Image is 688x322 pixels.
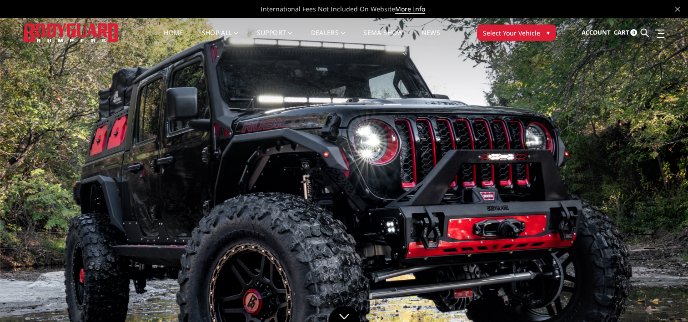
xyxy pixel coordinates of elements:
[643,278,688,322] iframe: Chat Widget
[646,206,655,220] button: 3 of 5
[646,191,655,206] button: 2 of 5
[257,30,293,47] a: Support
[328,306,360,322] a: Click to Down
[630,29,637,36] span: 0
[395,5,425,14] a: More Info
[421,30,440,47] a: News
[164,30,183,47] a: Home
[613,28,629,36] span: Cart
[646,176,655,191] button: 1 of 5
[581,28,610,36] span: Account
[311,30,346,47] a: Dealers
[477,25,556,41] button: Select Your Vehicle
[363,30,403,47] a: SEMA Show
[646,235,655,249] button: 5 of 5
[547,28,550,37] span: ▾
[202,30,239,47] a: shop all
[581,20,610,45] a: Account
[613,20,637,45] a: Cart 0
[483,28,540,38] span: Select Your Vehicle
[646,220,655,235] button: 4 of 5
[24,23,119,42] img: BODYGUARD BUMPERS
